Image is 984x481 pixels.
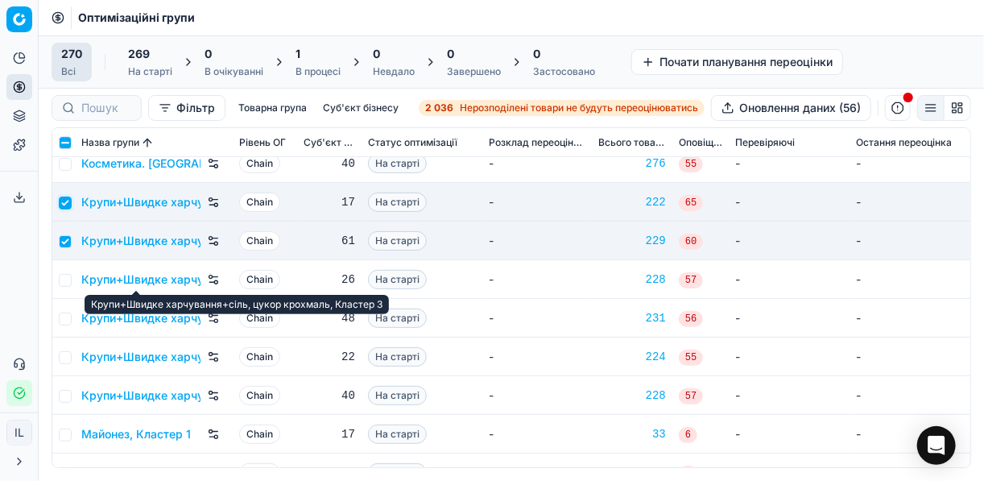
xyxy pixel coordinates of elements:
span: Оповіщення [679,136,722,149]
span: 0 [447,46,454,62]
span: На старті [368,425,427,444]
a: 33 [598,465,666,481]
div: 61 [304,465,355,481]
td: - [850,183,970,222]
nav: breadcrumb [78,10,195,26]
span: Chain [239,309,280,328]
td: - [850,376,970,415]
span: Назва групи [81,136,139,149]
td: - [482,144,592,183]
td: - [729,299,850,338]
div: 17 [304,426,355,442]
span: Суб'єкт бізнесу [304,136,355,149]
span: Chain [239,154,280,173]
span: Chain [239,347,280,367]
button: Фільтр [148,95,225,121]
div: 40 [304,155,355,172]
span: Остання переоцінка [856,136,952,149]
a: 229 [598,233,666,249]
button: Оновлення даних (56) [711,95,871,121]
span: На старті [368,193,427,212]
td: - [850,299,970,338]
span: На старті [368,154,427,173]
span: 270 [61,46,82,62]
div: 40 [304,388,355,404]
div: На старті [128,65,172,78]
span: 0 [205,46,212,62]
a: 228 [598,388,666,404]
span: 60 [679,234,703,250]
span: 0 [533,46,540,62]
span: Рівень OГ [239,136,286,149]
a: Майонез, Кластер 2 [81,465,193,481]
td: - [482,222,592,260]
span: 0 [373,46,380,62]
div: Open Intercom Messenger [917,426,956,465]
button: Товарна група [232,98,313,118]
td: - [482,415,592,454]
span: 57 [679,272,703,288]
div: Всі [61,65,82,78]
span: Chain [239,231,280,251]
td: - [850,338,970,376]
span: На старті [368,270,427,289]
span: Chain [239,425,280,444]
td: - [729,222,850,260]
span: На старті [368,309,427,328]
td: - [482,338,592,376]
span: 55 [679,350,703,366]
td: - [729,144,850,183]
td: - [850,260,970,299]
a: Косметика. [GEOGRAPHIC_DATA]. Контрацепція, Кластер 6 [81,155,201,172]
span: Chain [239,386,280,405]
span: 65 [679,195,703,211]
div: Невдало [373,65,415,78]
td: - [850,222,970,260]
a: Крупи+Швидке харчування+сіль, цукор крохмаль, Кластер 4 [81,310,201,326]
button: Суб'єкт бізнесу [316,98,405,118]
a: Крупи+Швидке харчування+сіль, цукор крохмаль, Кластер 3 [81,272,201,288]
td: - [729,183,850,222]
button: Sorted by Назва групи ascending [139,135,155,151]
span: Розклад переоцінювання [489,136,585,149]
a: 231 [598,310,666,326]
a: 228 [598,272,666,288]
a: Майонез, Кластер 1 [81,426,191,442]
div: Завершено [447,65,501,78]
td: - [729,415,850,454]
span: IL [7,421,31,445]
span: 57 [679,388,703,404]
span: 55 [679,156,703,172]
a: Крупи+Швидке харчування+сіль, цукор крохмаль, Кластер 2 [81,233,201,249]
td: - [729,338,850,376]
div: 17 [304,194,355,210]
a: 33 [598,426,666,442]
a: Крупи+Швидке харчування+сіль, цукор крохмаль, Кластер 6 [81,388,201,404]
div: Крупи+Швидке харчування+сіль, цукор крохмаль, Кластер 3 [85,295,389,314]
a: 222 [598,194,666,210]
a: 276 [598,155,666,172]
span: Всього товарів [598,136,666,149]
span: Chain [239,193,280,212]
span: На старті [368,386,427,405]
div: 22 [304,349,355,365]
div: 224 [598,349,666,365]
td: - [482,299,592,338]
span: Chain [239,270,280,289]
input: Пошук [81,100,131,116]
div: В процесі [296,65,341,78]
td: - [729,376,850,415]
span: 1 [296,46,300,62]
button: Почати планування переоцінки [631,49,843,75]
span: Оптимізаційні групи [78,10,195,26]
button: IL [6,420,32,446]
div: 26 [304,272,355,288]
